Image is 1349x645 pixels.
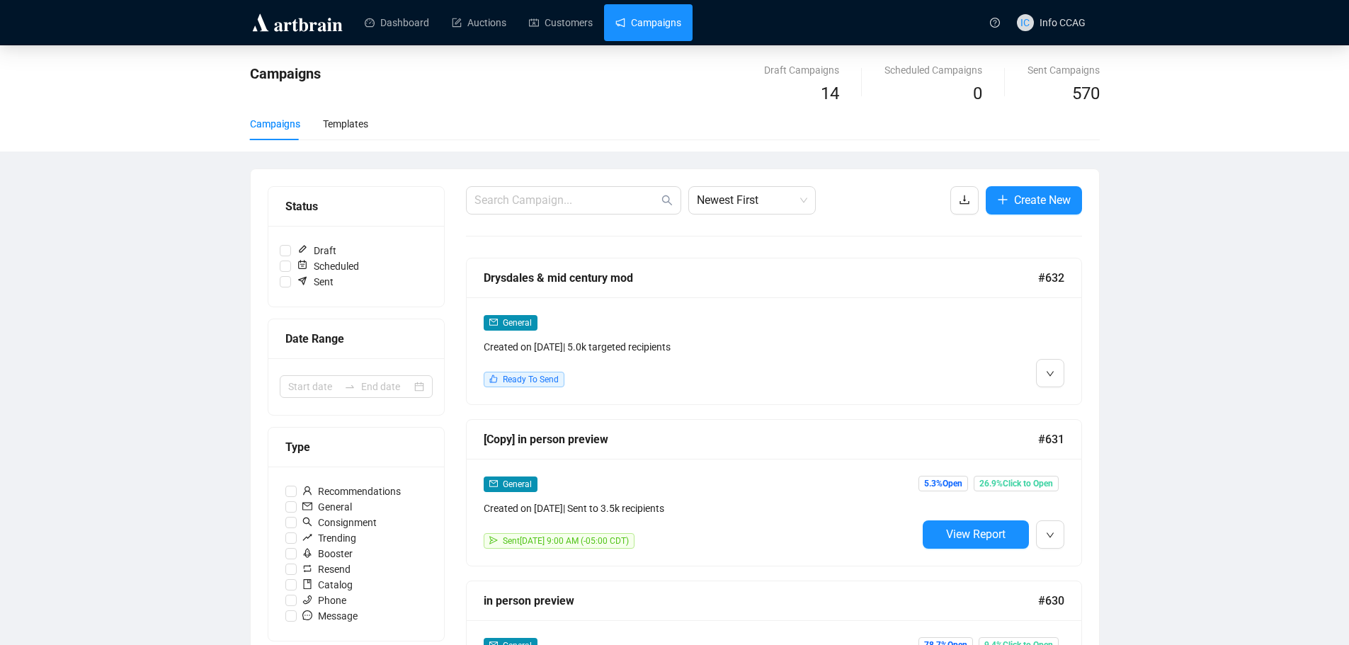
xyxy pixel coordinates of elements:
span: Create New [1014,191,1071,209]
div: Drysdales & mid century mod [484,269,1038,287]
span: 570 [1072,84,1100,103]
span: Message [297,608,363,624]
div: Created on [DATE] | Sent to 3.5k recipients [484,501,917,516]
span: General [297,499,358,515]
span: send [489,536,498,544]
span: Phone [297,593,352,608]
span: Campaigns [250,65,321,82]
span: Ready To Send [503,375,559,384]
span: down [1046,370,1054,378]
span: rocket [302,548,312,558]
input: Search Campaign... [474,192,659,209]
div: Campaigns [250,116,300,132]
span: retweet [302,564,312,573]
span: Draft [291,243,342,258]
a: [Copy] in person preview#631mailGeneralCreated on [DATE]| Sent to 3.5k recipientssendSent[DATE] 9... [466,419,1082,566]
span: Trending [297,530,362,546]
div: Sent Campaigns [1028,62,1100,78]
span: Resend [297,561,356,577]
img: logo [250,11,345,34]
span: mail [302,501,312,511]
span: book [302,579,312,589]
span: 5.3% Open [918,476,968,491]
span: mail [489,318,498,326]
span: plus [997,194,1008,205]
div: Templates [323,116,368,132]
a: Drysdales & mid century mod#632mailGeneralCreated on [DATE]| 5.0k targeted recipientslikeReady To... [466,258,1082,405]
div: in person preview [484,592,1038,610]
span: down [1046,531,1054,540]
a: Auctions [452,4,506,41]
div: [Copy] in person preview [484,430,1038,448]
span: Sent [291,274,339,290]
button: View Report [923,520,1029,549]
span: General [503,318,532,328]
span: General [503,479,532,489]
span: 14 [821,84,839,103]
span: IC [1020,15,1030,30]
span: Newest First [697,187,807,214]
input: Start date [288,379,338,394]
span: question-circle [990,18,1000,28]
a: Customers [529,4,593,41]
a: Dashboard [365,4,429,41]
span: Recommendations [297,484,406,499]
span: Sent [DATE] 9:00 AM (-05:00 CDT) [503,536,629,546]
div: Type [285,438,427,456]
span: to [344,381,355,392]
span: download [959,194,970,205]
span: user [302,486,312,496]
span: phone [302,595,312,605]
span: Consignment [297,515,382,530]
div: Date Range [285,330,427,348]
span: View Report [946,527,1006,541]
button: Create New [986,186,1082,215]
span: Scheduled [291,258,365,274]
span: #632 [1038,269,1064,287]
div: Created on [DATE] | 5.0k targeted recipients [484,339,917,355]
div: Scheduled Campaigns [884,62,982,78]
span: Catalog [297,577,358,593]
span: Booster [297,546,358,561]
span: #630 [1038,592,1064,610]
span: search [302,517,312,527]
span: 26.9% Click to Open [974,476,1059,491]
div: Status [285,198,427,215]
span: #631 [1038,430,1064,448]
span: rise [302,532,312,542]
span: message [302,610,312,620]
div: Draft Campaigns [764,62,839,78]
input: End date [361,379,411,394]
span: search [661,195,673,206]
span: swap-right [344,381,355,392]
span: mail [489,479,498,488]
span: 0 [973,84,982,103]
span: like [489,375,498,383]
span: Info CCAG [1040,17,1086,28]
a: Campaigns [615,4,681,41]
